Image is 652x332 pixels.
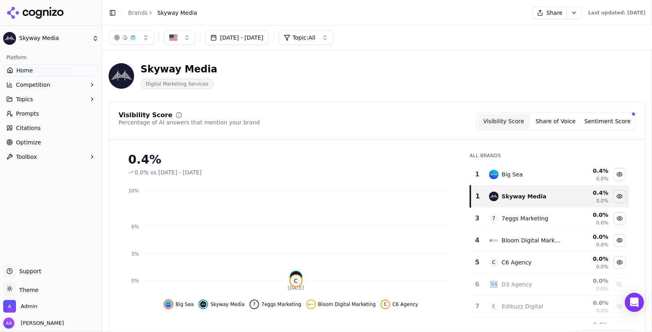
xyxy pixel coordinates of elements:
span: Big Sea [176,301,194,308]
tspan: [DATE] [288,285,304,291]
span: 0.0% [596,176,608,182]
div: 4 [474,236,481,245]
tr: 5CC6 Agency0.0%0.0%Hide c6 agency data [470,252,629,274]
img: US [169,34,177,42]
span: Prompts [16,110,39,118]
div: 0.0 % [568,277,608,285]
span: Topic: All [293,34,315,42]
span: Skyway Media [157,9,197,17]
button: Show d3 agency data [613,278,626,291]
span: Digital Marketing Services [141,79,214,89]
span: 0.0% [596,220,608,226]
div: Open Intercom Messenger [625,293,644,312]
span: Citations [16,124,41,132]
div: 6 [474,280,481,289]
tr: 377eggs Marketing0.0%0.0%Hide 7eggs marketing data [470,208,629,230]
nav: breadcrumb [128,9,197,17]
button: Toolbox [3,150,99,163]
span: Toolbox [16,153,37,161]
img: d3 agency [489,280,499,289]
button: Hide bloom digital marketing data [613,234,626,247]
span: Skyway Media [210,301,244,308]
span: Theme [16,287,38,293]
button: Hide bloom digital marketing data [306,300,376,309]
img: skyway media [290,272,301,283]
img: Admin [3,300,16,313]
div: 1 [474,170,481,179]
span: 7 [489,214,499,223]
button: Hide 7eggs marketing data [250,300,301,309]
span: 0.0% [596,264,608,270]
img: bloom digital marketing [489,236,499,245]
div: C6 Agency [502,258,532,266]
div: D3 Agency [502,280,532,288]
span: Support [16,267,41,275]
span: C [290,275,301,286]
div: Bloom Digital Marketing [502,236,562,244]
div: 0.0 % [568,299,608,307]
span: 0.0% [596,198,608,204]
button: [DATE] - [DATE] [205,30,269,45]
div: Visibility Score [119,112,172,118]
div: 0.4 % [568,167,608,175]
span: Competition [16,81,50,89]
div: Big Sea [502,170,523,178]
img: Skyway Media [109,63,134,89]
span: [PERSON_NAME] [18,320,64,327]
img: big sea [489,170,499,179]
span: 0.0% [135,168,149,176]
span: Admin [21,303,37,310]
div: 7eggs Marketing [502,214,549,222]
span: 0.0% [596,242,608,248]
div: Skyway Media [141,63,217,76]
button: Hide 7eggs marketing data [613,212,626,225]
span: Optimize [16,138,41,146]
span: C [489,258,499,267]
img: bloom digital marketing [308,301,314,308]
div: Last updated: [DATE] [588,10,646,16]
div: 0.0 % [568,233,608,241]
button: Hide c6 agency data [380,300,418,309]
div: All Brands [470,152,629,159]
img: Alp Aysan [3,318,14,329]
span: Home [16,66,33,74]
span: Skyway Media [19,35,89,42]
button: Competition [3,78,99,91]
button: Visibility Score [478,114,530,128]
span: 7 [251,301,258,308]
button: Hide skyway media data [613,190,626,203]
button: Hide big sea data [613,168,626,181]
span: Topics [16,95,33,103]
span: 0.0% [596,286,608,292]
tr: 7EEdibuzz Digital0.0%0.0%Show edibuzz digital data [470,296,629,318]
tspan: 10% [128,188,139,194]
span: 7eggs Marketing [262,301,301,308]
div: 0.0 % [568,321,608,329]
a: Home [3,64,99,77]
img: skyway media [200,301,206,308]
span: C6 Agency [392,301,418,308]
tspan: 3% [131,251,139,257]
img: skyway media [489,192,499,201]
div: 1 [474,192,481,201]
a: Prompts [3,107,99,120]
span: E [489,302,499,311]
a: Brands [128,10,148,16]
div: Skyway Media [502,192,547,200]
button: Hide skyway media data [198,300,244,309]
a: Optimize [3,136,99,149]
button: Topics [3,93,99,106]
button: Open organization switcher [3,300,37,313]
img: big sea [165,301,172,308]
span: vs [DATE] - [DATE] [151,168,202,176]
button: Hide c6 agency data [613,256,626,269]
div: Percentage of AI answers that mention your brand [119,118,260,126]
div: Edibuzz Digital [502,302,543,310]
tr: 4bloom digital marketingBloom Digital Marketing0.0%0.0%Hide bloom digital marketing data [470,230,629,252]
button: Show edibuzz digital data [613,300,626,313]
button: Share of Voice [530,114,582,128]
button: Open user button [3,318,64,329]
div: 0.4% [128,152,454,167]
div: 7 [474,302,481,311]
div: 0.0 % [568,255,608,263]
